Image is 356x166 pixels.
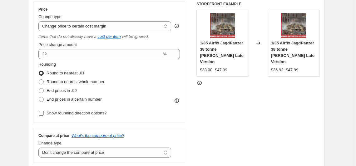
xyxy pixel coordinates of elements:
span: % [163,52,167,56]
div: help [174,23,180,29]
span: Price change amount [38,42,77,47]
i: Items that do not already have a [38,34,96,39]
span: Change type [38,141,62,145]
i: will be ignored. [122,34,149,39]
span: 1/35 Airfix JagdPanzer 38 tonne [PERSON_NAME] Late Version [200,41,243,64]
span: End prices in .99 [47,88,77,93]
span: End prices in a certain number [47,97,101,102]
span: Round to nearest .01 [47,71,84,75]
h6: STOREFRONT EXAMPLE [196,2,320,7]
button: What's the compare at price? [72,133,124,138]
img: air1353-135-airfix-jagdpanzer-38-tonne-hetzer-late-version-squadron-model-models__83838.165005620... [281,13,306,38]
span: $38.00 [200,68,212,72]
span: $36.92 [271,68,284,72]
span: Change type [38,14,62,19]
span: Round to nearest whole number [47,79,104,84]
a: cost per item [97,34,121,39]
span: $47.99 [215,68,227,72]
input: 50 [38,49,162,59]
span: Show rounding direction options? [47,111,106,115]
h3: Price [38,7,47,12]
span: 1/35 Airfix JagdPanzer 38 tonne [PERSON_NAME] Late Version [271,41,314,64]
h3: Compare at price [38,133,69,138]
img: air1353-135-airfix-jagdpanzer-38-tonne-hetzer-late-version-squadron-model-models__83838.165005620... [210,13,235,38]
span: $47.99 [286,68,298,72]
span: Rounding [38,62,56,67]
